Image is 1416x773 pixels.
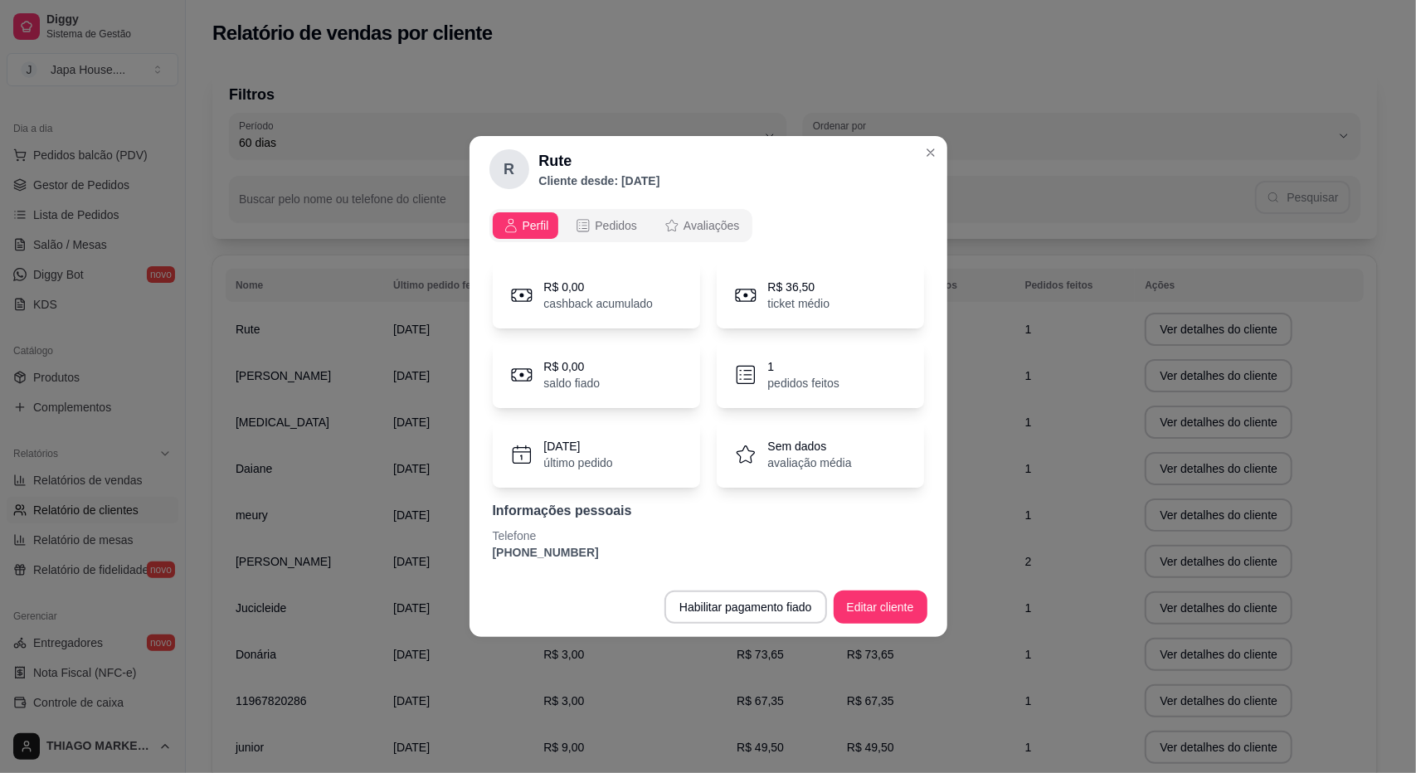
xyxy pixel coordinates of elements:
p: pedidos feitos [768,375,839,391]
p: R$ 36,50 [768,279,830,295]
p: saldo fiado [544,375,601,391]
p: R$ 0,00 [544,358,601,375]
p: 1 [768,358,839,375]
span: Pedidos [595,217,637,234]
p: avaliação média [768,455,852,471]
p: [DATE] [544,438,613,455]
p: Telefone [493,527,924,544]
p: R$ 0,00 [544,279,654,295]
p: cashback acumulado [544,295,654,312]
p: Informações pessoais [493,501,924,521]
span: Perfil [523,217,549,234]
p: ticket médio [768,295,830,312]
p: último pedido [544,455,613,471]
button: Close [917,139,944,166]
p: Sem dados [768,438,852,455]
h2: Rute [539,149,660,173]
p: [PHONE_NUMBER] [493,544,924,561]
button: Habilitar pagamento fiado [664,591,827,624]
button: Editar cliente [834,591,927,624]
div: R [489,149,529,189]
span: Avaliações [684,217,739,234]
div: opções [489,209,927,242]
div: opções [489,209,753,242]
p: Cliente desde: [DATE] [539,173,660,189]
